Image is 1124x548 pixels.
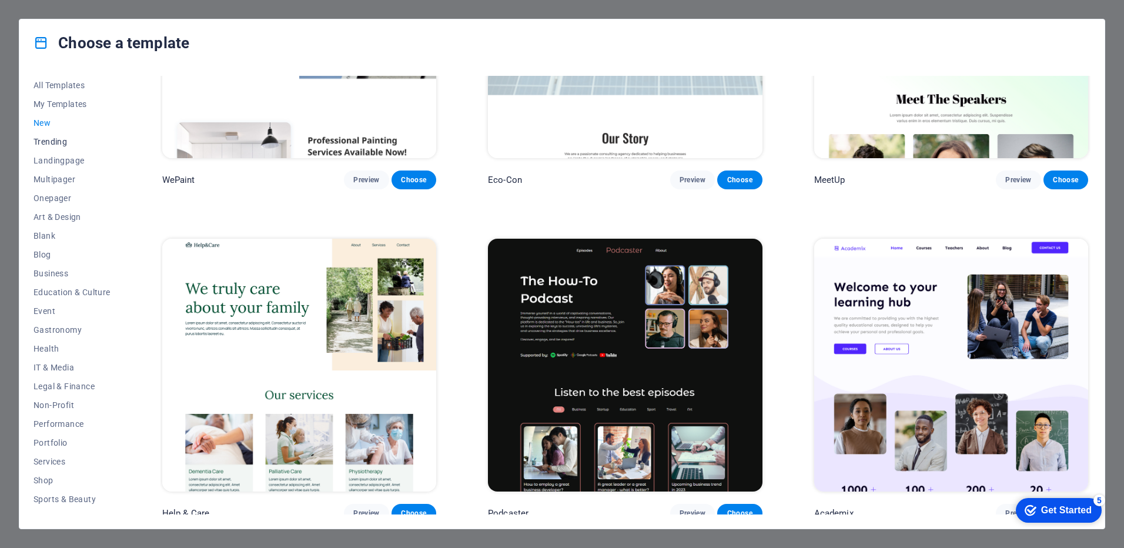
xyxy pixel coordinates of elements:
span: Health [34,344,111,353]
img: Help & Care [162,239,436,492]
button: Choose [1043,171,1088,189]
button: Education & Culture [34,283,111,302]
button: Choose [717,504,762,523]
button: Gastronomy [34,320,111,339]
p: WePaint [162,174,195,186]
span: Legal & Finance [34,382,111,391]
span: Onepager [34,193,111,203]
span: Preview [353,509,379,518]
span: Blog [34,250,111,259]
button: Portfolio [34,433,111,452]
button: Preview [344,504,389,523]
button: Onepager [34,189,111,208]
span: New [34,118,111,128]
p: Podcaster [488,507,528,519]
button: Preview [996,504,1041,523]
span: Preview [1005,509,1031,518]
span: Event [34,306,111,316]
h4: Choose a template [34,34,189,52]
button: Blank [34,226,111,245]
button: Preview [670,171,715,189]
span: All Templates [34,81,111,90]
button: Health [34,339,111,358]
span: Gastronomy [34,325,111,335]
span: Preview [1005,175,1031,185]
span: Services [34,457,111,466]
button: Preview [670,504,715,523]
p: Help & Care [162,507,210,519]
button: IT & Media [34,358,111,377]
button: Event [34,302,111,320]
button: New [34,113,111,132]
button: Shop [34,471,111,490]
span: Choose [727,509,752,518]
button: Multipager [34,170,111,189]
p: Academix [814,507,854,519]
span: Landingpage [34,156,111,165]
button: Preview [996,171,1041,189]
button: Sports & Beauty [34,490,111,509]
p: Eco-Con [488,174,522,186]
span: Education & Culture [34,288,111,297]
button: Performance [34,415,111,433]
img: Podcaster [488,239,762,492]
span: Shop [34,476,111,485]
button: Choose [717,171,762,189]
button: Art & Design [34,208,111,226]
p: MeetUp [814,174,845,186]
button: Business [34,264,111,283]
span: Business [34,269,111,278]
span: Choose [727,175,752,185]
span: Portfolio [34,438,111,447]
button: Landingpage [34,151,111,170]
span: IT & Media [34,363,111,372]
span: Choose [1053,175,1079,185]
button: My Templates [34,95,111,113]
span: Art & Design [34,212,111,222]
span: Choose [401,175,427,185]
span: Choose [401,509,427,518]
button: Blog [34,245,111,264]
span: Non-Profit [34,400,111,410]
span: Preview [680,509,705,518]
img: Academix [814,239,1088,492]
span: Sports & Beauty [34,494,111,504]
span: Blank [34,231,111,240]
div: Get Started 5 items remaining, 0% complete [9,6,95,31]
button: All Templates [34,76,111,95]
span: Trades [34,513,111,523]
div: 5 [87,2,99,14]
button: Non-Profit [34,396,111,415]
button: Trades [34,509,111,527]
button: Preview [344,171,389,189]
button: Services [34,452,111,471]
span: Performance [34,419,111,429]
span: My Templates [34,99,111,109]
div: Get Started [35,13,85,24]
button: Choose [392,504,436,523]
span: Trending [34,137,111,146]
button: Trending [34,132,111,151]
span: Preview [353,175,379,185]
span: Preview [680,175,705,185]
span: Multipager [34,175,111,184]
button: Legal & Finance [34,377,111,396]
button: Choose [392,171,436,189]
